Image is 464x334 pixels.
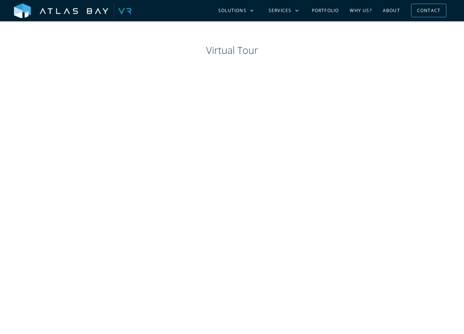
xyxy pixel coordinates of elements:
div: Services [269,7,292,14]
div: Contact [417,5,440,16]
a: Contact [411,4,446,17]
h3: Virtual Tour [15,43,449,57]
div: Solutions [218,7,247,14]
img: Atlas Bay VR Logo [14,3,132,19]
